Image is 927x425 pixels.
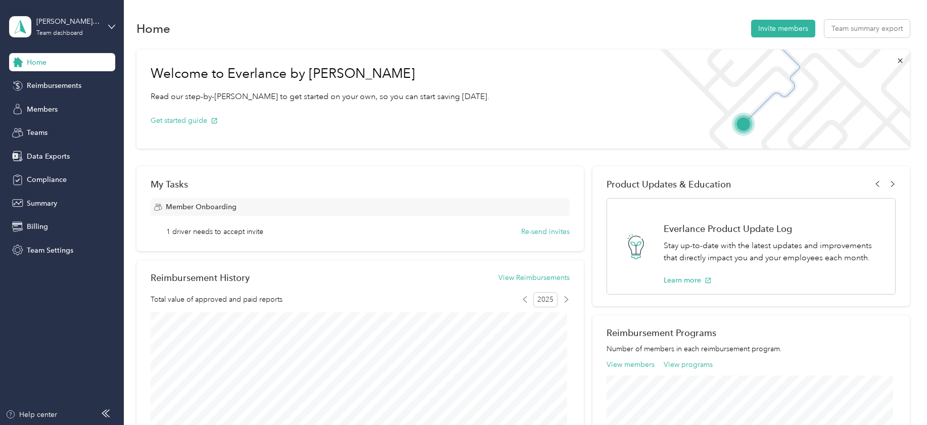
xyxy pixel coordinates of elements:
span: Teams [27,127,48,138]
span: Reimbursements [27,80,81,91]
h1: Welcome to Everlance by [PERSON_NAME] [151,66,489,82]
span: Total value of approved and paid reports [151,294,283,305]
button: Team summary export [824,20,910,37]
h1: Everlance Product Update Log [664,223,884,234]
span: Compliance [27,174,67,185]
h2: Reimbursement History [151,272,250,283]
span: 1 driver needs to accept invite [166,226,263,237]
button: Learn more [664,275,712,286]
span: Data Exports [27,151,70,162]
span: 2025 [533,292,558,307]
h1: Home [136,23,170,34]
button: Help center [6,409,57,420]
div: Team dashboard [36,30,83,36]
button: View Reimbursements [498,272,570,283]
span: Team Settings [27,245,73,256]
button: View members [607,359,655,370]
div: [PERSON_NAME] Beverage Company [36,16,100,27]
button: Re-send invites [521,226,570,237]
button: Get started guide [151,115,218,126]
button: View programs [664,359,713,370]
span: Home [27,57,47,68]
iframe: Everlance-gr Chat Button Frame [870,368,927,425]
p: Number of members in each reimbursement program. [607,344,895,354]
span: Billing [27,221,48,232]
span: Summary [27,198,57,209]
p: Stay up-to-date with the latest updates and improvements that directly impact you and your employ... [664,240,884,264]
img: Welcome to everlance [650,50,909,149]
span: Members [27,104,58,115]
div: My Tasks [151,179,570,190]
h2: Reimbursement Programs [607,327,895,338]
button: Invite members [751,20,815,37]
span: Product Updates & Education [607,179,731,190]
p: Read our step-by-[PERSON_NAME] to get started on your own, so you can start saving [DATE]. [151,90,489,103]
span: Member Onboarding [166,202,237,212]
